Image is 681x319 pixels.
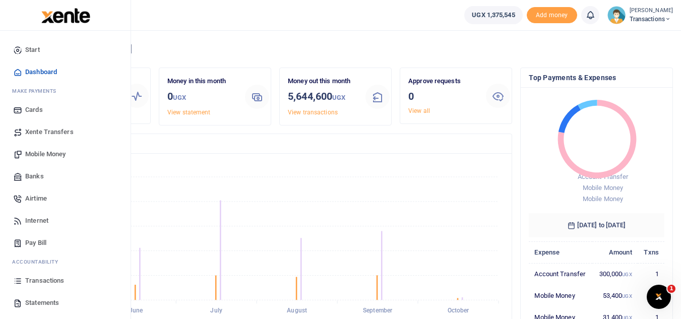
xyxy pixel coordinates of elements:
[583,195,623,203] span: Mobile Money
[607,6,626,24] img: profile-user
[47,138,504,149] h4: Transactions Overview
[8,83,122,99] li: M
[527,7,577,24] li: Toup your wallet
[25,171,44,181] span: Banks
[8,121,122,143] a: Xente Transfers
[408,76,478,87] p: Approve requests
[638,241,664,263] th: Txns
[8,232,122,254] a: Pay Bill
[25,238,46,248] span: Pay Bill
[167,89,237,105] h3: 0
[529,72,664,83] h4: Top Payments & Expenses
[529,241,592,263] th: Expense
[607,6,673,24] a: profile-user [PERSON_NAME] Transactions
[210,307,222,314] tspan: July
[167,109,210,116] a: View statement
[630,15,673,24] span: Transactions
[8,165,122,187] a: Banks
[464,6,522,24] a: UGX 1,375,545
[583,184,623,192] span: Mobile Money
[529,263,592,285] td: Account Transfer
[8,210,122,232] a: Internet
[25,45,40,55] span: Start
[592,241,638,263] th: Amount
[622,272,632,277] small: UGX
[41,8,90,23] img: logo-large
[25,105,43,115] span: Cards
[638,285,664,306] td: 1
[529,213,664,237] h6: [DATE] to [DATE]
[622,293,632,299] small: UGX
[288,76,357,87] p: Money out this month
[529,285,592,306] td: Mobile Money
[8,270,122,292] a: Transactions
[20,258,58,266] span: countability
[25,276,64,286] span: Transactions
[527,7,577,24] span: Add money
[408,89,478,104] h3: 0
[25,216,48,226] span: Internet
[630,7,673,15] small: [PERSON_NAME]
[129,307,143,314] tspan: June
[448,307,470,314] tspan: October
[527,11,577,18] a: Add money
[25,194,47,204] span: Airtime
[667,285,675,293] span: 1
[8,187,122,210] a: Airtime
[8,39,122,61] a: Start
[332,94,345,101] small: UGX
[592,285,638,306] td: 53,400
[8,61,122,83] a: Dashboard
[408,107,430,114] a: View all
[25,127,74,137] span: Xente Transfers
[592,263,638,285] td: 300,000
[8,99,122,121] a: Cards
[647,285,671,309] iframe: Intercom live chat
[8,292,122,314] a: Statements
[167,76,237,87] p: Money in this month
[25,149,66,159] span: Mobile Money
[288,89,357,105] h3: 5,644,600
[38,43,673,54] h4: Hello [PERSON_NAME]
[25,298,59,308] span: Statements
[17,87,56,95] span: ake Payments
[578,173,629,180] span: Account Transfer
[8,143,122,165] a: Mobile Money
[25,67,57,77] span: Dashboard
[173,94,186,101] small: UGX
[8,254,122,270] li: Ac
[638,263,664,285] td: 1
[288,109,338,116] a: View transactions
[460,6,526,24] li: Wallet ballance
[40,11,90,19] a: logo-small logo-large logo-large
[472,10,515,20] span: UGX 1,375,545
